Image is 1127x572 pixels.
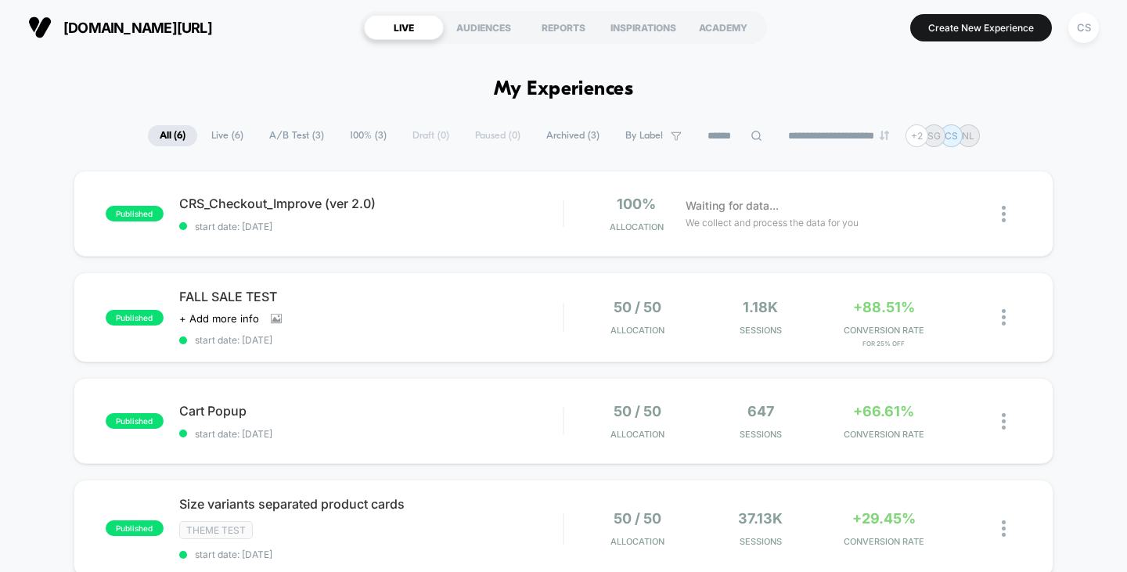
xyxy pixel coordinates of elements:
[179,334,563,346] span: start date: [DATE]
[703,536,818,547] span: Sessions
[610,536,664,547] span: Allocation
[614,299,661,315] span: 50 / 50
[703,325,818,336] span: Sessions
[28,16,52,39] img: Visually logo
[179,196,563,211] span: CRS_Checkout_Improve (ver 2.0)
[743,299,778,315] span: 1.18k
[179,289,563,304] span: FALL SALE TEST
[927,130,941,142] p: SG
[63,20,212,36] span: [DOMAIN_NAME][URL]
[106,520,164,536] span: published
[686,215,859,230] span: We collect and process the data for you
[106,413,164,429] span: published
[1002,206,1006,222] img: close
[1002,309,1006,326] img: close
[617,196,656,212] span: 100%
[364,15,444,40] div: LIVE
[23,15,217,40] button: [DOMAIN_NAME][URL]
[747,403,774,419] span: 647
[826,340,942,347] span: for 25% Off
[853,403,914,419] span: +66.61%
[880,131,889,140] img: end
[444,15,524,40] div: AUDIENCES
[338,125,398,146] span: 100% ( 3 )
[179,221,563,232] span: start date: [DATE]
[703,429,818,440] span: Sessions
[200,125,255,146] span: Live ( 6 )
[257,125,336,146] span: A/B Test ( 3 )
[683,15,763,40] div: ACADEMY
[535,125,611,146] span: Archived ( 3 )
[179,312,259,325] span: + Add more info
[826,536,942,547] span: CONVERSION RATE
[179,403,563,419] span: Cart Popup
[179,521,253,539] span: Theme Test
[1068,13,1099,43] div: CS
[625,130,663,142] span: By Label
[524,15,603,40] div: REPORTS
[610,325,664,336] span: Allocation
[179,496,563,512] span: Size variants separated product cards
[686,197,779,214] span: Waiting for data...
[610,429,664,440] span: Allocation
[910,14,1052,41] button: Create New Experience
[614,510,661,527] span: 50 / 50
[494,78,634,101] h1: My Experiences
[852,510,916,527] span: +29.45%
[906,124,928,147] div: + 2
[610,221,664,232] span: Allocation
[1064,12,1104,44] button: CS
[945,130,958,142] p: CS
[826,429,942,440] span: CONVERSION RATE
[1002,520,1006,537] img: close
[179,549,563,560] span: start date: [DATE]
[826,325,942,336] span: CONVERSION RATE
[853,299,915,315] span: +88.51%
[738,510,783,527] span: 37.13k
[179,428,563,440] span: start date: [DATE]
[603,15,683,40] div: INSPIRATIONS
[106,206,164,221] span: published
[148,125,197,146] span: All ( 6 )
[106,310,164,326] span: published
[962,130,974,142] p: NL
[614,403,661,419] span: 50 / 50
[1002,413,1006,430] img: close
